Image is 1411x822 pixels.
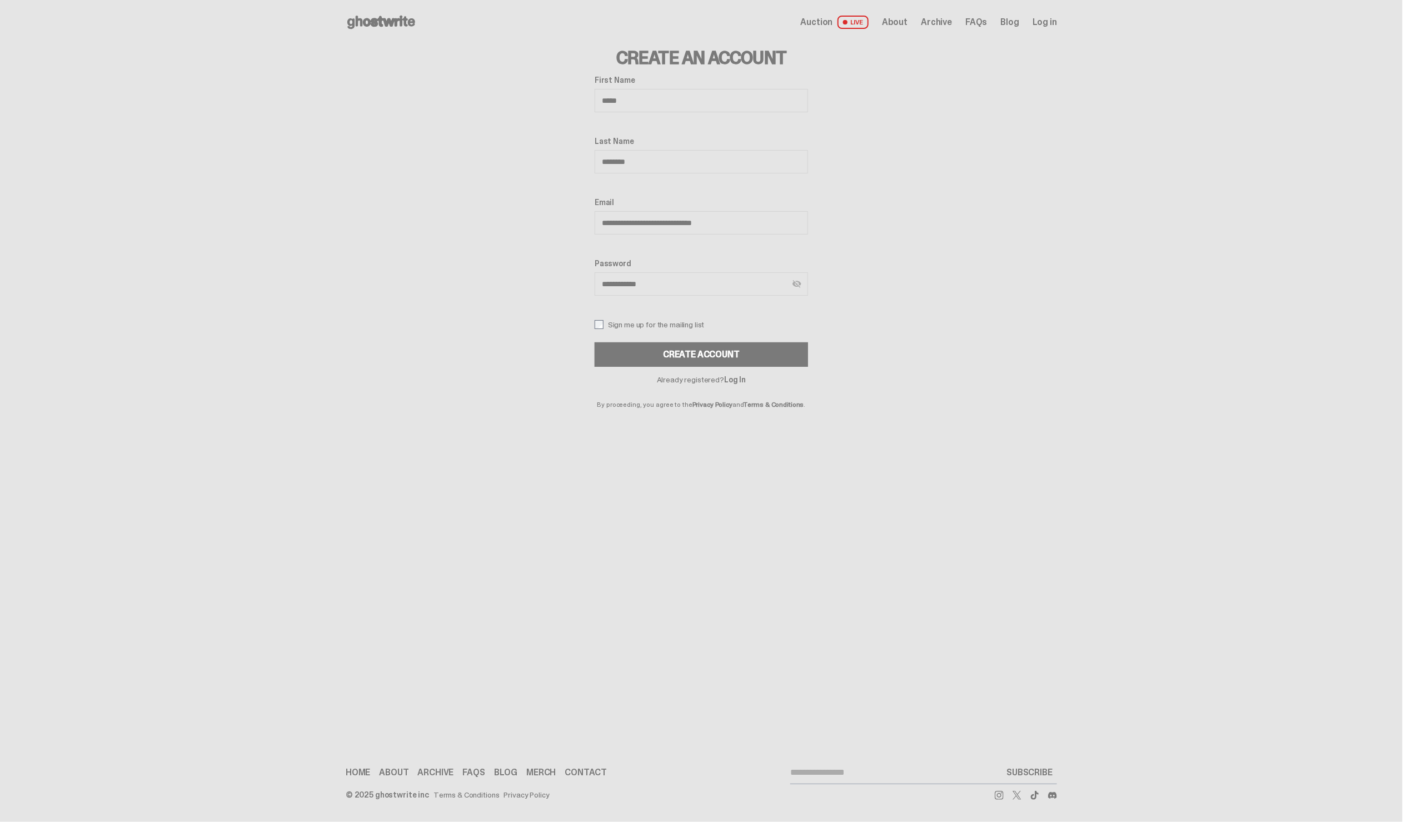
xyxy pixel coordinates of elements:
[595,198,808,207] label: Email
[418,769,454,778] a: Archive
[595,376,808,383] p: Already registered?
[724,375,746,385] a: Log In
[692,400,732,409] a: Privacy Policy
[882,18,908,27] a: About
[801,18,833,27] span: Auction
[346,769,370,778] a: Home
[595,76,808,84] label: First Name
[346,791,429,799] div: © 2025 ghostwrite inc
[595,342,808,367] button: CREATE ACCOUNT
[433,791,499,799] a: Terms & Conditions
[1033,18,1057,27] a: Log in
[379,769,408,778] a: About
[504,791,550,799] a: Privacy Policy
[595,320,604,329] input: Sign me up for the mailing list
[792,280,801,288] img: Hide password
[801,16,869,29] a: Auction LIVE
[595,259,808,268] label: Password
[494,769,517,778] a: Blog
[744,400,804,409] a: Terms & Conditions
[595,320,808,329] label: Sign me up for the mailing list
[565,769,607,778] a: Contact
[595,49,808,67] h3: Create an Account
[595,383,808,408] p: By proceeding, you agree to the and .
[837,16,869,29] span: LIVE
[921,18,952,27] a: Archive
[462,769,485,778] a: FAQs
[1001,18,1019,27] a: Blog
[1002,761,1057,784] button: SUBSCRIBE
[526,769,556,778] a: Merch
[595,137,808,146] label: Last Name
[965,18,987,27] a: FAQs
